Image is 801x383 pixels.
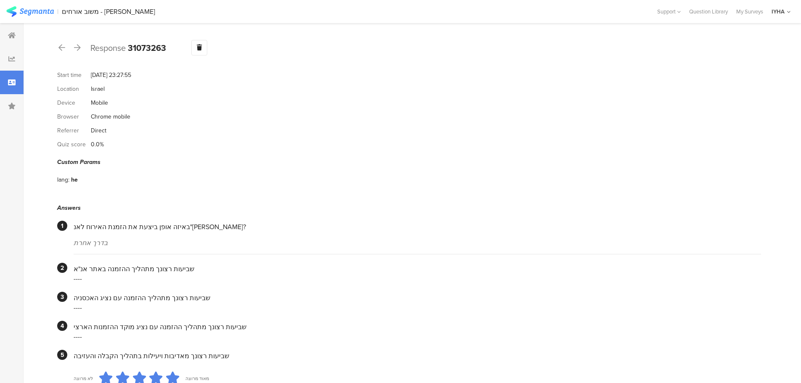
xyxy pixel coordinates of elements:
div: Browser [57,112,91,121]
div: Support [657,5,681,18]
div: משוב אורחים - [PERSON_NAME] [62,8,155,16]
div: Answers [57,203,761,212]
div: lang: [57,175,71,184]
div: שביעות רצונך מתהליך ההזמנה באתר אנ"א [74,264,761,274]
div: לא מרוצה [74,375,93,382]
div: 1 [57,221,67,231]
div: Mobile [91,98,108,107]
div: 5 [57,350,67,360]
div: Chrome mobile [91,112,130,121]
div: Location [57,85,91,93]
div: | [57,7,58,16]
div: 0.0% [91,140,104,149]
div: Start time [57,71,91,79]
div: שביעות רצונך מתהליך ההזמנה עם נציג האכסניה [74,293,761,303]
div: מאוד מרוצה [185,375,209,382]
div: באיזה אופן ביצעת את הזמנת האירוח לאנ"[PERSON_NAME]? [74,222,761,232]
div: ---- [74,332,761,341]
div: Device [57,98,91,107]
img: segmanta logo [6,6,54,17]
div: שביעות רצונך מאדיבות ויעילות בתהליך הקבלה והעזיבה [74,351,761,361]
div: ---- [74,274,761,283]
div: 2 [57,263,67,273]
b: 31073263 [128,42,166,54]
div: Referrer [57,126,91,135]
div: Quiz score [57,140,91,149]
div: שביעות רצונך מתהליך ההזמנה עם נציג מוקד ההזמנות הארצי [74,322,761,332]
div: [DATE] 23:27:55 [91,71,131,79]
div: 4 [57,321,67,331]
div: IYHA [772,8,785,16]
div: Israel [91,85,105,93]
div: Custom Params [57,158,761,166]
div: he [71,175,78,184]
div: Direct [91,126,106,135]
a: My Surveys [732,8,767,16]
a: Question Library [685,8,732,16]
div: בדרך אחרת [74,238,761,248]
div: ---- [74,303,761,312]
span: Response [90,42,126,54]
div: 3 [57,292,67,302]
